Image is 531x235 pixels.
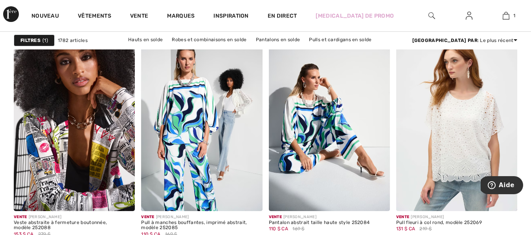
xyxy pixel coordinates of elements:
font: 219 $ [419,226,432,231]
font: 1 [513,13,515,18]
font: Pantalon abstrait taille haute style 252084 [269,220,370,225]
font: Robes et combinaisons en solde [172,37,246,42]
font: [GEOGRAPHIC_DATA] par [412,38,478,43]
font: [PERSON_NAME] [283,215,316,219]
img: 1ère Avenue [3,6,19,22]
font: Vente [269,215,282,219]
font: 169 $ [292,226,305,231]
font: Pantalons en solde [256,37,300,42]
a: En direct [268,12,297,20]
a: [MEDICAL_DATA] de promo [316,12,394,20]
img: rechercher sur le site [428,11,435,20]
font: Pull à manches bouffantes, imprimé abstrait, modèle 252085 [141,220,247,231]
font: Vente [141,215,154,219]
font: 131 $ CA [396,226,415,231]
font: [PERSON_NAME] [29,215,62,219]
a: Robes et combinaisons en solde [168,35,250,45]
font: 1782 articles [58,38,88,43]
font: 1 [44,38,46,43]
a: Pulls et cardigans en solde [305,35,375,45]
font: Vente [130,13,149,19]
a: 1 [488,11,524,20]
img: Mon sac [503,11,509,20]
a: Hauts en solde [124,35,167,45]
font: Vêtements [78,13,111,19]
a: Nouveau [31,13,59,21]
img: Mes informations [466,11,472,20]
a: Marques [167,13,195,21]
font: Vente [396,215,410,219]
font: Pulls et cardigans en solde [309,37,371,42]
img: Pull à manches bouffantes, imprimé abstrait, modèle 252085. Vanille/Multicolore [141,29,262,211]
font: [PERSON_NAME] [411,215,444,219]
iframe: Ouvre un widget où vous pouvez trouver plus d'informations [481,176,523,196]
font: Inspiration [213,13,248,19]
a: Vêtements [78,13,111,21]
font: Hauts en solde [128,37,163,42]
img: Veste abstraite à fermeture boutonnée, modèle 252088. Multicolore [14,29,135,211]
font: Vente [14,215,27,219]
font: Veste abstraite à fermeture boutonnée, modèle 252088 [14,220,107,231]
font: Filtres [20,38,40,43]
font: En direct [268,13,297,19]
font: 110 $ CA [269,226,288,231]
font: Nouveau [31,13,59,19]
font: Pull fleuri à col rond, modèle 252069 [396,220,482,225]
font: [MEDICAL_DATA] de promo [316,13,394,19]
a: Se connecter [459,11,479,21]
img: Pull fleuri à col rond, modèle 252069. Blanc cassé [396,29,517,211]
font: Marques [167,13,195,19]
a: Pantalons en solde [252,35,304,45]
font: [PERSON_NAME] [156,215,189,219]
a: Vente [130,13,149,21]
img: Pantalon abstrait taille haute, modèle 252084. Vanille/Multicolore [269,29,390,211]
font: : Le plus récent [478,38,514,43]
